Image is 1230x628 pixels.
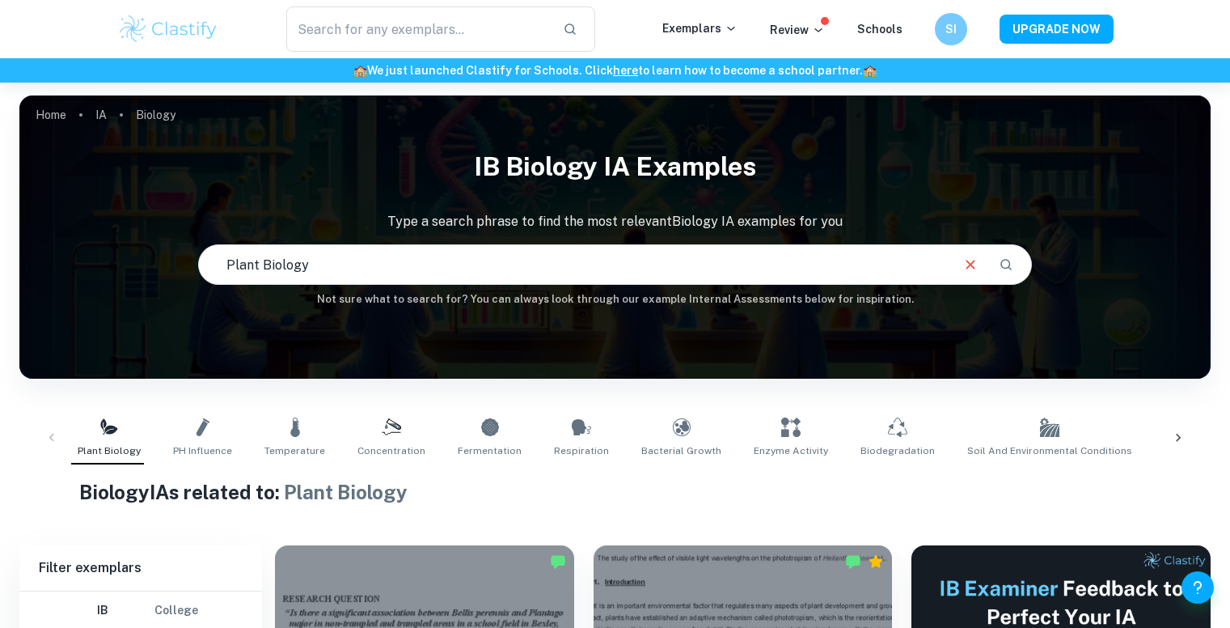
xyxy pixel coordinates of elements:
[1000,15,1114,44] button: UPGRADE NOW
[662,19,738,37] p: Exemplars
[79,477,1152,507] h1: Biology IAs related to:
[78,443,141,458] span: Plant Biology
[136,106,175,124] p: Biology
[754,443,828,458] span: Enzyme Activity
[550,554,566,570] img: Marked
[613,64,638,77] a: here
[641,443,721,458] span: Bacterial Growth
[770,21,825,39] p: Review
[554,443,609,458] span: Respiration
[19,545,262,591] h6: Filter exemplars
[955,249,986,280] button: Clear
[845,554,861,570] img: Marked
[286,6,551,52] input: Search for any exemplars...
[860,443,935,458] span: Biodegradation
[284,481,408,503] span: Plant Biology
[19,141,1211,193] h1: IB Biology IA examples
[173,443,232,458] span: pH Influence
[353,64,367,77] span: 🏫
[857,23,902,36] a: Schools
[19,212,1211,231] p: Type a search phrase to find the most relevant Biology IA examples for you
[992,251,1020,278] button: Search
[1181,571,1214,604] button: Help and Feedback
[863,64,877,77] span: 🏫
[935,13,967,45] button: SI
[357,443,425,458] span: Concentration
[941,20,960,38] h6: SI
[967,443,1132,458] span: Soil and Environmental Conditions
[264,443,325,458] span: Temperature
[868,554,884,570] div: Premium
[458,443,522,458] span: Fermentation
[19,291,1211,308] h6: Not sure what to search for? You can always look through our example Internal Assessments below f...
[95,104,107,126] a: IA
[199,242,949,287] input: E.g. photosynthesis, coffee and protein, HDI and diabetes...
[3,62,1227,79] h6: We just launched Clastify for Schools. Click to learn how to become a school partner.
[117,13,220,45] img: Clastify logo
[36,104,66,126] a: Home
